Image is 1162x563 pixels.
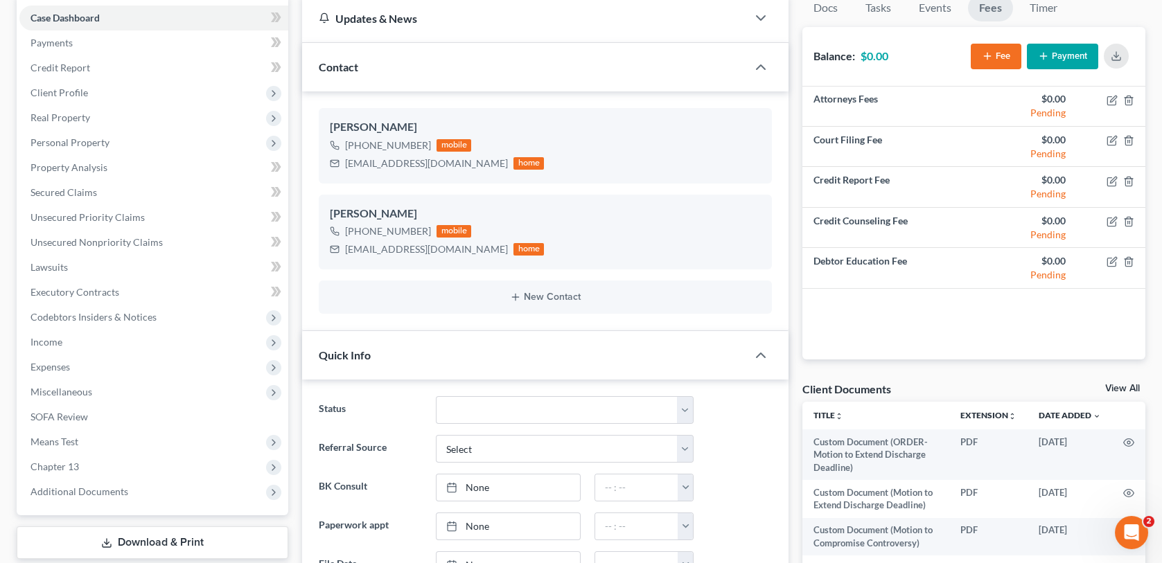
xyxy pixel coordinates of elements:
a: Executory Contracts [19,280,288,305]
span: Property Analysis [30,161,107,173]
span: 2 [1143,516,1154,527]
td: Attorneys Fees [802,87,974,127]
div: [PHONE_NUMBER] [345,138,431,152]
label: Status [312,396,428,424]
div: $0.00 [985,254,1066,268]
a: Unsecured Priority Claims [19,205,288,230]
label: Paperwork appt [312,512,428,540]
span: Lawsuits [30,261,68,273]
div: Pending [985,147,1066,161]
div: Pending [985,106,1066,120]
div: [PERSON_NAME] [330,206,760,222]
div: [PERSON_NAME] [330,119,760,136]
div: [PHONE_NUMBER] [345,224,431,238]
input: -- : -- [595,513,678,539]
td: [DATE] [1028,518,1112,556]
a: Lawsuits [19,255,288,280]
a: None [437,474,580,501]
a: SOFA Review [19,404,288,429]
iframe: Intercom live chat [1115,516,1148,549]
div: Pending [985,187,1066,201]
div: Pending [985,228,1066,242]
div: [EMAIL_ADDRESS][DOMAIN_NAME] [345,242,508,256]
td: Custom Document (Motion to Compromise Controversy) [802,518,949,556]
span: Income [30,336,62,348]
i: unfold_more [1008,412,1016,420]
a: Unsecured Nonpriority Claims [19,230,288,255]
td: PDF [949,518,1028,556]
div: mobile [437,139,471,152]
a: Property Analysis [19,155,288,180]
td: PDF [949,480,1028,518]
a: Date Added expand_more [1039,410,1101,420]
label: BK Consult [312,474,428,501]
a: Case Dashboard [19,6,288,30]
span: Means Test [30,436,78,447]
td: Custom Document (Motion to Extend Discharge Deadline) [802,480,949,518]
span: Unsecured Priority Claims [30,211,145,223]
span: Additional Documents [30,485,128,497]
td: Debtor Education Fee [802,248,974,288]
td: PDF [949,429,1028,480]
a: Credit Report [19,55,288,80]
div: Client Documents [802,382,891,396]
a: Secured Claims [19,180,288,205]
button: New Contact [330,292,760,303]
span: Personal Property [30,136,109,148]
input: -- : -- [595,474,678,501]
span: SOFA Review [30,411,88,422]
span: Codebtors Insiders & Notices [30,311,157,323]
span: Miscellaneous [30,386,92,397]
div: $0.00 [985,133,1066,147]
button: Payment [1027,44,1098,69]
td: Court Filing Fee [802,127,974,167]
td: Credit Counseling Fee [802,207,974,247]
span: Secured Claims [30,186,97,198]
span: Chapter 13 [30,461,79,472]
div: $0.00 [985,92,1066,106]
span: Case Dashboard [30,12,100,24]
td: [DATE] [1028,429,1112,480]
a: View All [1105,384,1140,393]
div: $0.00 [985,214,1066,228]
td: Credit Report Fee [802,167,974,207]
div: home [513,157,544,170]
div: mobile [437,225,471,238]
div: $0.00 [985,173,1066,187]
label: Referral Source [312,435,428,463]
span: Quick Info [319,348,371,361]
div: Updates & News [319,11,730,26]
span: Executory Contracts [30,286,119,298]
a: Download & Print [17,526,288,559]
span: Credit Report [30,62,90,73]
button: Fee [971,44,1021,69]
span: Unsecured Nonpriority Claims [30,236,163,248]
strong: $0.00 [861,49,888,62]
span: Contact [319,60,358,73]
strong: Balance: [813,49,855,62]
span: Payments [30,37,73,48]
td: [DATE] [1028,480,1112,518]
span: Expenses [30,361,70,373]
i: unfold_more [835,412,843,420]
div: home [513,243,544,256]
a: Titleunfold_more [813,410,843,420]
a: Payments [19,30,288,55]
span: Real Property [30,111,90,123]
span: Client Profile [30,87,88,98]
td: Custom Document (ORDER-Motion to Extend Discharge Deadline) [802,429,949,480]
a: None [437,513,580,539]
i: expand_more [1093,412,1101,420]
div: Pending [985,268,1066,282]
div: [EMAIL_ADDRESS][DOMAIN_NAME] [345,157,508,170]
a: Extensionunfold_more [960,410,1016,420]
